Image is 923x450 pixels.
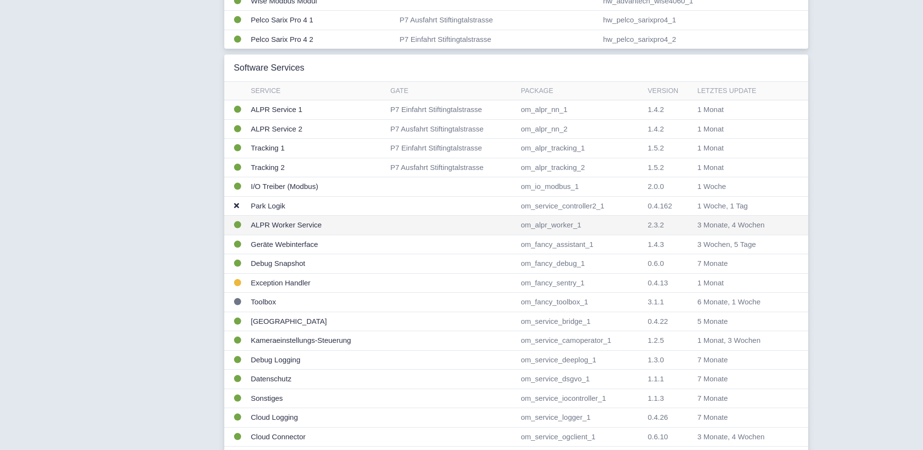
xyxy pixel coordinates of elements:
[517,177,644,197] td: om_io_modbus_1
[517,312,644,331] td: om_service_bridge_1
[693,331,790,351] td: 1 Monat, 3 Wochen
[693,100,790,120] td: 1 Monat
[693,370,790,389] td: 7 Monate
[234,63,305,74] h3: Software Services
[693,408,790,428] td: 7 Monate
[247,119,387,139] td: ALPR Service 2
[693,216,790,235] td: 3 Monate, 4 Wochen
[648,336,664,344] span: 1.2.5
[517,235,644,254] td: om_fancy_assistant_1
[693,235,790,254] td: 3 Wochen, 5 Tage
[247,196,387,216] td: Park Logik
[247,11,396,30] td: Pelco Sarix Pro 4 1
[648,317,668,325] span: 0.4.22
[648,375,664,383] span: 1.1.1
[247,235,387,254] td: Geräte Webinterface
[247,350,387,370] td: Debug Logging
[247,158,387,177] td: Tracking 2
[517,216,644,235] td: om_alpr_worker_1
[693,158,790,177] td: 1 Monat
[648,356,664,364] span: 1.3.0
[693,139,790,158] td: 1 Monat
[648,105,664,113] span: 1.4.2
[648,182,664,190] span: 2.0.0
[693,293,790,312] td: 6 Monate, 1 Woche
[648,432,668,441] span: 0.6.10
[247,370,387,389] td: Datenschutz
[693,389,790,408] td: 7 Monate
[599,30,808,49] td: hw_pelco_sarixpro4_2
[693,254,790,274] td: 7 Monate
[517,82,644,100] th: Package
[247,273,387,293] td: Exception Handler
[247,139,387,158] td: Tracking 1
[517,350,644,370] td: om_service_deeplog_1
[648,279,668,287] span: 0.4.13
[693,82,790,100] th: Letztes Update
[247,389,387,408] td: Sonstiges
[247,331,387,351] td: Kameraeinstellungs-Steuerung
[386,158,517,177] td: P7 Ausfahrt Stiftingtalstrasse
[247,216,387,235] td: ALPR Worker Service
[648,394,664,402] span: 1.1.3
[247,82,387,100] th: Service
[517,100,644,120] td: om_alpr_nn_1
[517,389,644,408] td: om_service_iocontroller_1
[648,202,672,210] span: 0.4.162
[599,11,808,30] td: hw_pelco_sarixpro4_1
[517,196,644,216] td: om_service_controller2_1
[247,408,387,428] td: Cloud Logging
[396,11,599,30] td: P7 Ausfahrt Stiftingtalstrasse
[693,312,790,331] td: 5 Monate
[247,312,387,331] td: [GEOGRAPHIC_DATA]
[693,273,790,293] td: 1 Monat
[517,119,644,139] td: om_alpr_nn_2
[247,100,387,120] td: ALPR Service 1
[648,259,664,267] span: 0.6.0
[693,350,790,370] td: 7 Monate
[247,427,387,447] td: Cloud Connector
[517,331,644,351] td: om_service_camoperator_1
[386,139,517,158] td: P7 Einfahrt Stiftingtalstrasse
[648,144,664,152] span: 1.5.2
[648,125,664,133] span: 1.4.2
[247,30,396,49] td: Pelco Sarix Pro 4 2
[517,408,644,428] td: om_service_logger_1
[517,370,644,389] td: om_service_dsgvo_1
[648,413,668,421] span: 0.4.26
[517,254,644,274] td: om_fancy_debug_1
[247,293,387,312] td: Toolbox
[386,82,517,100] th: Gate
[693,177,790,197] td: 1 Woche
[648,298,664,306] span: 3.1.1
[693,196,790,216] td: 1 Woche, 1 Tag
[693,119,790,139] td: 1 Monat
[386,119,517,139] td: P7 Ausfahrt Stiftingtalstrasse
[386,100,517,120] td: P7 Einfahrt Stiftingtalstrasse
[648,240,664,248] span: 1.4.3
[648,163,664,171] span: 1.5.2
[517,158,644,177] td: om_alpr_tracking_2
[517,293,644,312] td: om_fancy_toolbox_1
[517,139,644,158] td: om_alpr_tracking_1
[247,254,387,274] td: Debug Snapshot
[517,427,644,447] td: om_service_ogclient_1
[247,177,387,197] td: I/O Treiber (Modbus)
[648,221,664,229] span: 2.3.2
[396,30,599,49] td: P7 Einfahrt Stiftingtalstrasse
[644,82,693,100] th: Version
[517,273,644,293] td: om_fancy_sentry_1
[693,427,790,447] td: 3 Monate, 4 Wochen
